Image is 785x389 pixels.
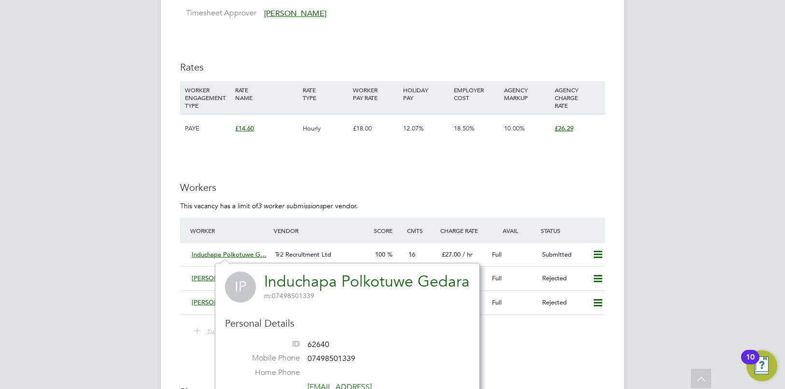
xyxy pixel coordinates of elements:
span: £27.00 [442,250,461,259]
div: Score [371,222,405,239]
div: RATE NAME [233,81,300,106]
span: 16 [408,250,415,259]
em: 3 worker submissions [258,202,322,210]
button: Submit Worker [187,325,254,337]
div: Rejected [538,271,589,287]
span: 18.50% [454,124,475,132]
span: 10.00% [504,124,525,132]
span: Submit Worker [208,327,247,334]
div: Hourly [300,115,350,143]
div: Avail [488,222,538,239]
span: Tr2 Recruitment Ltd [275,250,331,259]
div: Submitted [538,247,589,263]
a: Induchapa Polkotuwe Gedara [264,272,470,291]
span: Induchapa Polkotuwe G… [192,250,266,259]
span: Full [492,274,502,282]
div: Charge Rate [438,222,488,239]
div: RATE TYPE [300,81,350,106]
span: IP [225,272,256,303]
span: [PERSON_NAME] [192,274,243,282]
div: AGENCY MARKUP [502,81,552,106]
h3: Personal Details [225,317,470,330]
button: Open Resource Center, 10 new notifications [746,350,777,381]
div: Status [538,222,605,239]
p: This vacancy has a limit of per vendor. [180,202,605,210]
div: WORKER ENGAGEMENT TYPE [182,81,233,114]
span: m: [264,291,272,300]
span: 07498501339 [264,291,314,300]
h3: Rates [180,61,605,73]
div: HOLIDAY PAY [401,81,451,106]
span: £14.60 [235,124,254,132]
div: £18.00 [350,115,401,143]
label: Timesheet Approver [180,8,256,18]
span: / hr [463,250,473,259]
div: Vendor [271,222,371,239]
span: [PERSON_NAME] [264,9,326,18]
div: 10 [746,357,755,370]
span: Full [492,250,502,259]
span: 62640 [308,340,329,349]
label: Home Phone [232,368,300,378]
span: [PERSON_NAME] [192,298,243,306]
div: Worker [188,222,271,239]
label: Mobile Phone [232,353,300,363]
div: EMPLOYER COST [451,81,502,106]
h3: Workers [180,181,605,194]
span: Full [492,298,502,306]
div: Rejected [538,295,589,311]
span: 12.07% [403,124,424,132]
span: 07498501339 [308,354,355,364]
div: WORKER PAY RATE [350,81,401,106]
span: 100 [375,250,385,259]
div: AGENCY CHARGE RATE [552,81,603,114]
label: ID [232,339,300,349]
span: £26.29 [555,124,574,132]
div: Cmts [405,222,438,239]
div: PAYE [182,115,233,143]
